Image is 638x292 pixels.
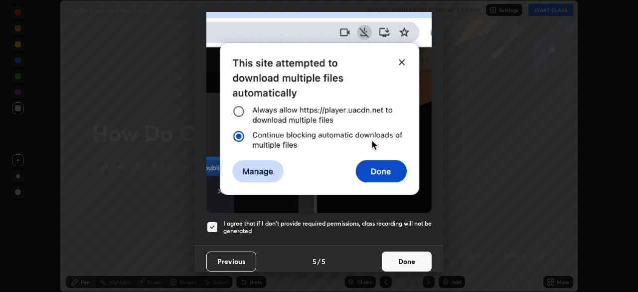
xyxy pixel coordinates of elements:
h5: I agree that if I don't provide required permissions, class recording will not be generated [223,220,432,235]
button: Previous [206,252,256,272]
h4: / [318,256,320,267]
button: Done [382,252,432,272]
h4: 5 [321,256,325,267]
h4: 5 [313,256,317,267]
